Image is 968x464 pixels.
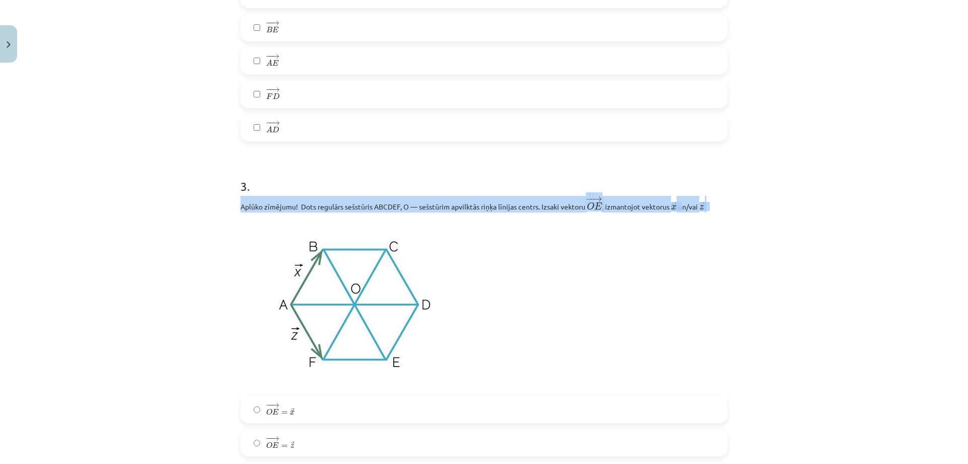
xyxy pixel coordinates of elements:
span: − [268,436,269,441]
span: → [290,441,294,447]
span: → [290,408,294,414]
span: z [699,205,704,210]
span: = [281,411,288,415]
span: → [592,196,602,202]
p: Aplūko zīmējumu! Dots regulārs sešstūris ABCDEF, O — sešstūrim apvilktās riņķa līnijas centrs. Iz... [240,196,728,213]
span: − [268,403,269,407]
span: E [272,442,278,448]
span: − [266,436,272,441]
span: − [586,196,593,202]
span: → [672,202,677,209]
span: D [273,93,280,99]
h1: 3 . [240,162,728,193]
span: O [266,442,272,448]
span: F [266,93,273,99]
span: − [266,55,272,59]
img: icon-close-lesson-0947bae3869378f0d4975bcd49f059093ad1ed9edebbc8119c70593378902aed.svg [7,41,11,48]
span: → [271,21,279,26]
span: − [266,121,272,126]
span: − [269,88,270,92]
span: x [290,410,294,415]
span: D [272,126,279,133]
span: − [589,196,590,202]
span: = [281,445,288,448]
span: E [272,27,278,33]
span: A [266,126,272,133]
span: z [290,444,294,448]
span: → [271,55,279,59]
span: x [671,205,677,210]
span: − [266,403,272,407]
span: B [266,26,272,33]
span: → [700,202,705,209]
span: − [266,21,272,26]
span: → [272,121,280,126]
span: O [587,202,594,210]
span: A [266,60,272,66]
span: → [271,403,279,407]
span: − [269,121,270,126]
span: − [268,55,269,59]
span: − [266,88,272,92]
span: − [268,21,269,26]
span: E [272,60,278,66]
span: E [594,202,602,210]
span: E [272,409,278,415]
span: → [272,88,280,92]
span: → [271,436,279,441]
span: O [266,408,272,415]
